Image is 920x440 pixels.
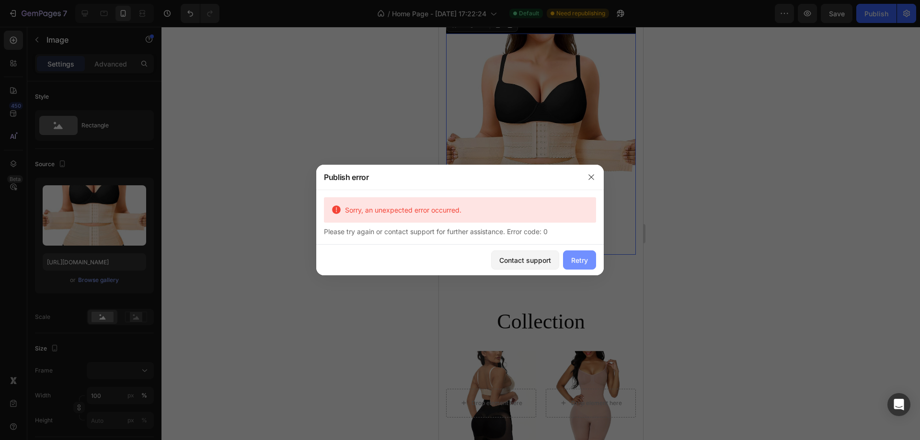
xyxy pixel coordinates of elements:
div: Drop element here [33,372,83,380]
div: Background Image [7,324,97,428]
button: Contact support [491,250,559,270]
div: Drop element here [132,372,183,380]
div: Overlay [107,324,197,428]
img: Alt Image [7,7,197,228]
div: Overlay [7,324,97,428]
div: Publish error [316,165,579,190]
div: Retry [571,255,588,265]
div: Please try again or contact support for further assistance. Error code: 0 [324,226,596,237]
button: Retry [563,250,596,270]
div: Background Image [107,324,197,428]
div: Open Intercom Messenger [887,393,910,416]
div: Contact support [499,255,551,265]
h2: Collection [7,282,197,309]
div: Sorry, an unexpected error occurred. [341,205,588,215]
